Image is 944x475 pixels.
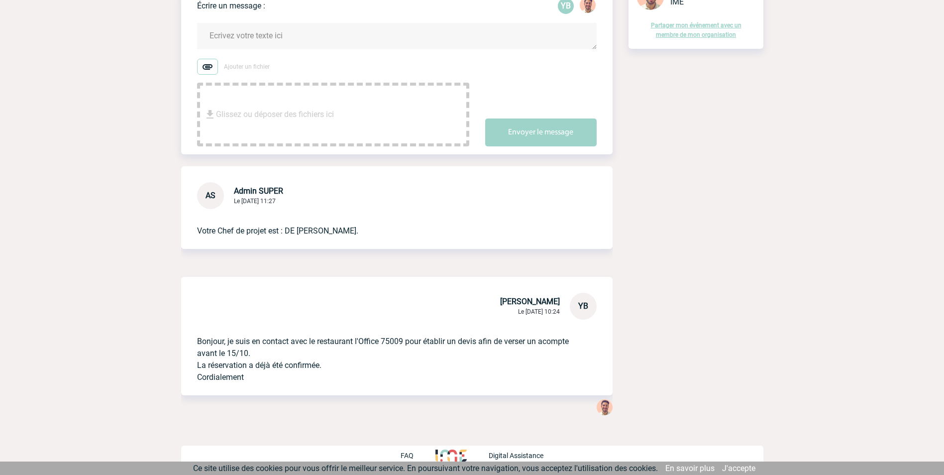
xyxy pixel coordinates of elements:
span: AS [206,191,215,200]
div: Yanis DE CLERCQ 03 Octobre 2025 à 15:55 [597,399,613,417]
p: Écrire un message : [197,1,265,10]
a: J'accepte [722,464,755,473]
span: Ajouter un fichier [224,63,270,70]
a: Partager mon événement avec un membre de mon organisation [651,22,741,38]
span: [PERSON_NAME] [500,297,560,306]
img: file_download.svg [204,109,216,120]
p: Digital Assistance [489,452,543,460]
span: Le [DATE] 10:24 [518,308,560,315]
span: Le [DATE] 11:27 [234,198,276,205]
button: Envoyer le message [485,119,597,146]
span: Ce site utilise des cookies pour vous offrir le meilleur service. En poursuivant votre navigation... [193,464,658,473]
p: Bonjour, je suis en contact avec le restaurant l'Office 75009 pour établir un devis afin de verse... [197,320,569,383]
p: FAQ [401,452,414,460]
a: En savoir plus [665,464,715,473]
p: Votre Chef de projet est : DE [PERSON_NAME]. [197,209,569,237]
span: Admin SUPER [234,186,283,196]
a: FAQ [401,450,435,460]
span: YB [578,301,588,311]
span: Glissez ou déposer des fichiers ici [216,90,334,139]
img: http://www.idealmeetingsevents.fr/ [435,450,466,462]
img: 132114-0.jpg [597,399,613,415]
